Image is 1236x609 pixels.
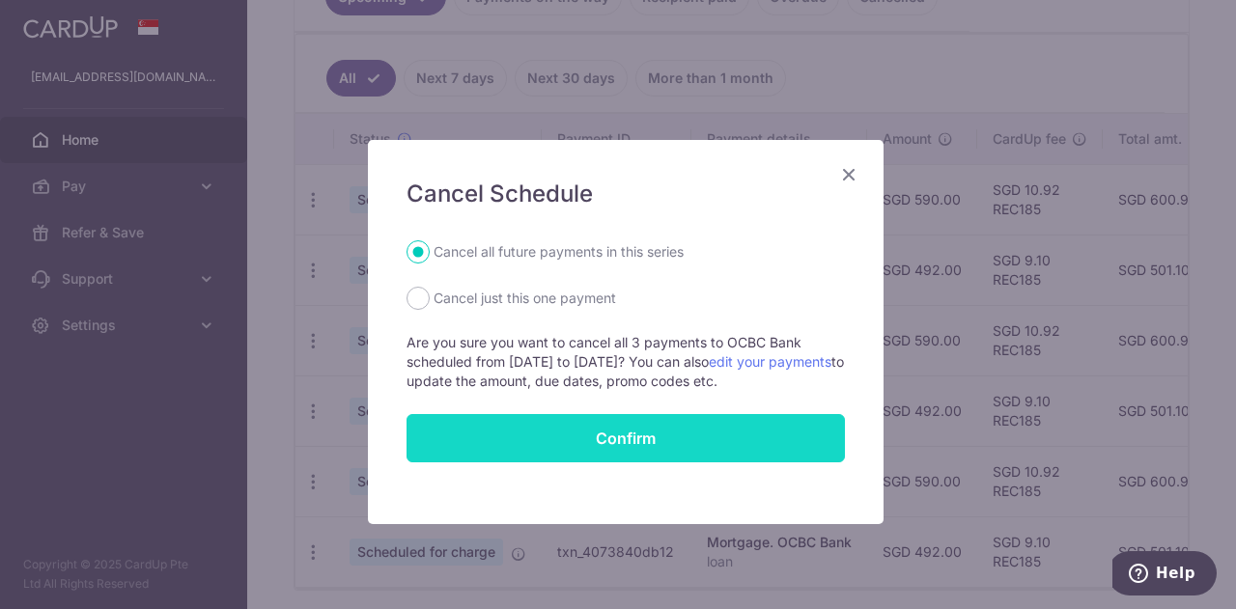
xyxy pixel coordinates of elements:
[407,179,845,209] h5: Cancel Schedule
[1112,551,1217,599] iframe: Opens a widget where you can find more information
[837,163,860,186] button: Close
[709,353,831,370] a: edit your payments
[434,240,684,263] label: Cancel all future payments in this series
[407,414,845,462] button: Confirm
[407,333,845,391] p: Are you sure you want to cancel all 3 payments to OCBC Bank scheduled from [DATE] to [DATE]? You ...
[434,287,616,310] label: Cancel just this one payment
